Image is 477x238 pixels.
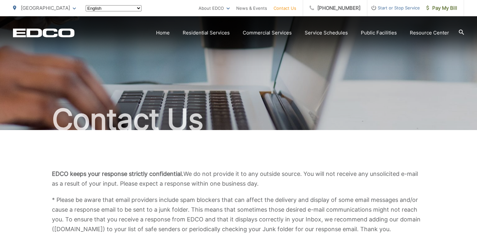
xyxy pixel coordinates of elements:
select: Select a language [86,5,141,11]
b: EDCO keeps your response strictly confidential. [52,170,183,177]
a: Service Schedules [305,29,348,37]
p: * Please be aware that email providers include spam blockers that can affect the delivery and dis... [52,195,425,234]
a: Residential Services [183,29,230,37]
a: Public Facilities [361,29,397,37]
h1: Contact Us [13,103,464,136]
a: Commercial Services [243,29,292,37]
a: News & Events [236,4,267,12]
span: Pay My Bill [426,4,457,12]
p: We do not provide it to any outside source. You will not receive any unsolicited e-mail as a resu... [52,169,425,189]
a: Home [156,29,170,37]
a: Resource Center [410,29,449,37]
span: [GEOGRAPHIC_DATA] [21,5,70,11]
a: About EDCO [199,4,230,12]
a: EDCD logo. Return to the homepage. [13,28,75,37]
a: Contact Us [274,4,296,12]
